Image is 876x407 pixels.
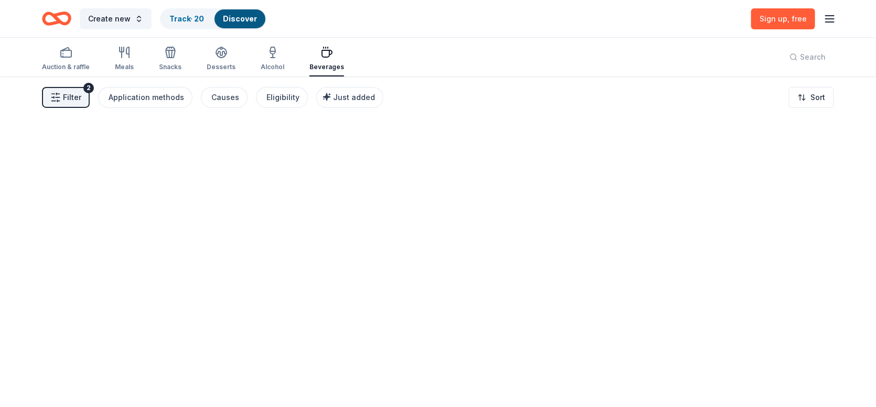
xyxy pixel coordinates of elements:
div: Meals [115,63,134,71]
button: Desserts [207,42,236,76]
button: Just added [316,87,383,108]
button: Snacks [159,42,181,76]
div: Desserts [207,63,236,71]
div: Eligibility [266,91,300,104]
a: Sign up, free [751,8,815,29]
button: Auction & raffle [42,42,90,76]
a: Track· 20 [169,14,204,23]
div: Snacks [159,63,181,71]
button: Causes [201,87,248,108]
button: Filter2 [42,87,90,108]
span: Create new [88,13,131,25]
button: Meals [115,42,134,76]
span: Sort [810,91,825,104]
a: Discover [223,14,257,23]
div: Alcohol [261,63,284,71]
button: Track· 20Discover [160,8,266,29]
button: Application methods [98,87,193,108]
button: Alcohol [261,42,284,76]
div: Causes [211,91,239,104]
div: Auction & raffle [42,63,90,71]
button: Eligibility [256,87,308,108]
button: Beverages [309,42,344,76]
button: Sort [789,87,834,108]
span: Just added [333,93,375,102]
span: , free [787,14,807,23]
button: Create new [80,8,152,29]
div: Application methods [109,91,184,104]
div: Beverages [309,63,344,71]
span: Filter [63,91,81,104]
a: Home [42,6,71,31]
div: 2 [83,83,94,93]
span: Sign up [760,14,807,23]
